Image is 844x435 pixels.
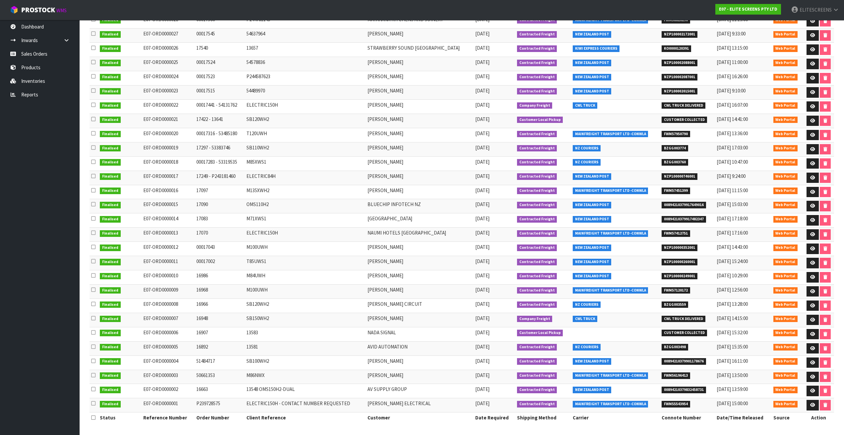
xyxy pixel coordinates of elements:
td: [PERSON_NAME] [366,28,474,43]
td: M71XWS1 [245,213,366,228]
span: Contracted Freight [517,344,557,351]
span: NEW ZEALAND POST [573,216,612,223]
span: [DATE] [475,215,489,222]
td: E07-ORD0000027 [142,28,195,43]
span: Finalised [100,60,121,66]
span: Web Portal [773,159,798,166]
span: [DATE] 9:10:00 [717,87,746,94]
td: [PERSON_NAME] [366,99,474,114]
td: M100UWH [245,242,366,256]
span: [DATE] 15:24:00 [717,258,748,264]
span: Web Portal [773,330,798,336]
span: Web Portal [773,173,798,180]
td: E07-ORD0000012 [142,242,195,256]
td: E07-ORD0000007 [142,313,195,327]
span: NEW ZEALAND POST [573,259,612,265]
td: [PERSON_NAME] [366,256,474,270]
span: Web Portal [773,216,798,223]
td: [PERSON_NAME] [366,370,474,384]
span: [DATE] 11:15:00 [717,187,748,193]
span: BZGG003498 [662,344,688,351]
span: Contracted Freight [517,188,557,194]
td: [PERSON_NAME] [366,270,474,285]
td: [PERSON_NAME] [366,142,474,156]
span: [DATE] 17:16:00 [717,230,748,236]
span: MAINFREIGHT TRANSPORT LTD -CONWLA [573,372,648,379]
td: 16968 [195,284,244,299]
td: E07-ORD0000028 [142,14,195,28]
span: Web Portal [773,301,798,308]
span: [DATE] [475,30,489,37]
span: NZP100002088001 [662,60,697,66]
span: Web Portal [773,316,798,322]
span: Finalised [100,344,121,351]
span: Finalised [100,117,121,123]
td: 17540 [195,43,244,57]
td: E07-ORD0000025 [142,57,195,71]
td: 16966 [195,299,244,313]
td: 17422 - 13641 [195,114,244,128]
td: OMS110H2 [245,199,366,213]
td: 13583 [245,327,366,341]
td: 17090 [195,199,244,213]
span: [DATE] [475,201,489,207]
span: Web Portal [773,60,798,66]
span: Web Portal [773,117,798,123]
span: Web Portal [773,387,798,393]
span: Contracted Freight [517,301,557,308]
td: MATAKANA KITCHENS AND JOINERY [366,14,474,28]
td: E07-ORD0000010 [142,270,195,285]
span: [DATE] 12:56:00 [717,287,748,293]
td: E07-ORD0000017 [142,171,195,185]
span: Finalised [100,216,121,223]
td: 00017524 [195,57,244,71]
span: [DATE] 13:28:00 [717,301,748,307]
span: [DATE] 16:11:00 [717,358,748,364]
span: Contracted Freight [517,245,557,251]
td: [PERSON_NAME] CIRCUIT [366,299,474,313]
td: ELECTRIC150H [245,228,366,242]
span: [DATE] [475,315,489,321]
span: Web Portal [773,273,798,280]
td: E07-ORD0000009 [142,284,195,299]
strong: E07 - ELITE SCREENS PTY LTD [719,6,777,12]
td: M135XWH2 [245,185,366,199]
td: [PERSON_NAME] [366,128,474,142]
span: [DATE] [475,372,489,378]
span: NZ COURIERS [573,159,601,166]
span: [DATE] 9:24:00 [717,173,746,179]
span: NEW ZEALAND POST [573,60,612,66]
td: 00017316 - 53485180 [195,128,244,142]
td: ELECTRIC84H [245,171,366,185]
span: Contracted Freight [517,145,557,152]
td: E07-ORD0000020 [142,128,195,142]
span: Finalised [100,316,121,322]
span: [DATE] 17:18:00 [717,215,748,222]
td: 13581 [245,341,366,355]
span: NZP100002087001 [662,74,697,81]
td: M86NWX [245,370,366,384]
span: [DATE] [475,73,489,80]
td: E07-ORD0000022 [142,99,195,114]
span: MAINFREIGHT TRANSPORT LTD -CONWLA [573,188,648,194]
span: BZGG003559 [662,301,688,308]
span: Web Portal [773,344,798,351]
span: Contracted Freight [517,259,557,265]
span: NEW ZEALAND POST [573,245,612,251]
span: Web Portal [773,102,798,109]
td: E07-ORD0000026 [142,43,195,57]
span: Finalised [100,358,121,365]
span: Contracted Freight [517,45,557,52]
small: WMS [56,7,67,14]
td: E07-ORD0000018 [142,156,195,171]
span: NZ COURIERS [573,301,601,308]
span: Contracted Freight [517,273,557,280]
span: [DATE] [475,102,489,108]
span: Contracted Freight [517,387,557,393]
td: E07-ORD0000014 [142,213,195,228]
span: Web Portal [773,17,798,24]
span: [DATE] 15:03:00 [717,201,748,207]
td: ELECTRIC150H [245,99,366,114]
span: [DATE] [475,386,489,392]
span: Web Portal [773,202,798,208]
